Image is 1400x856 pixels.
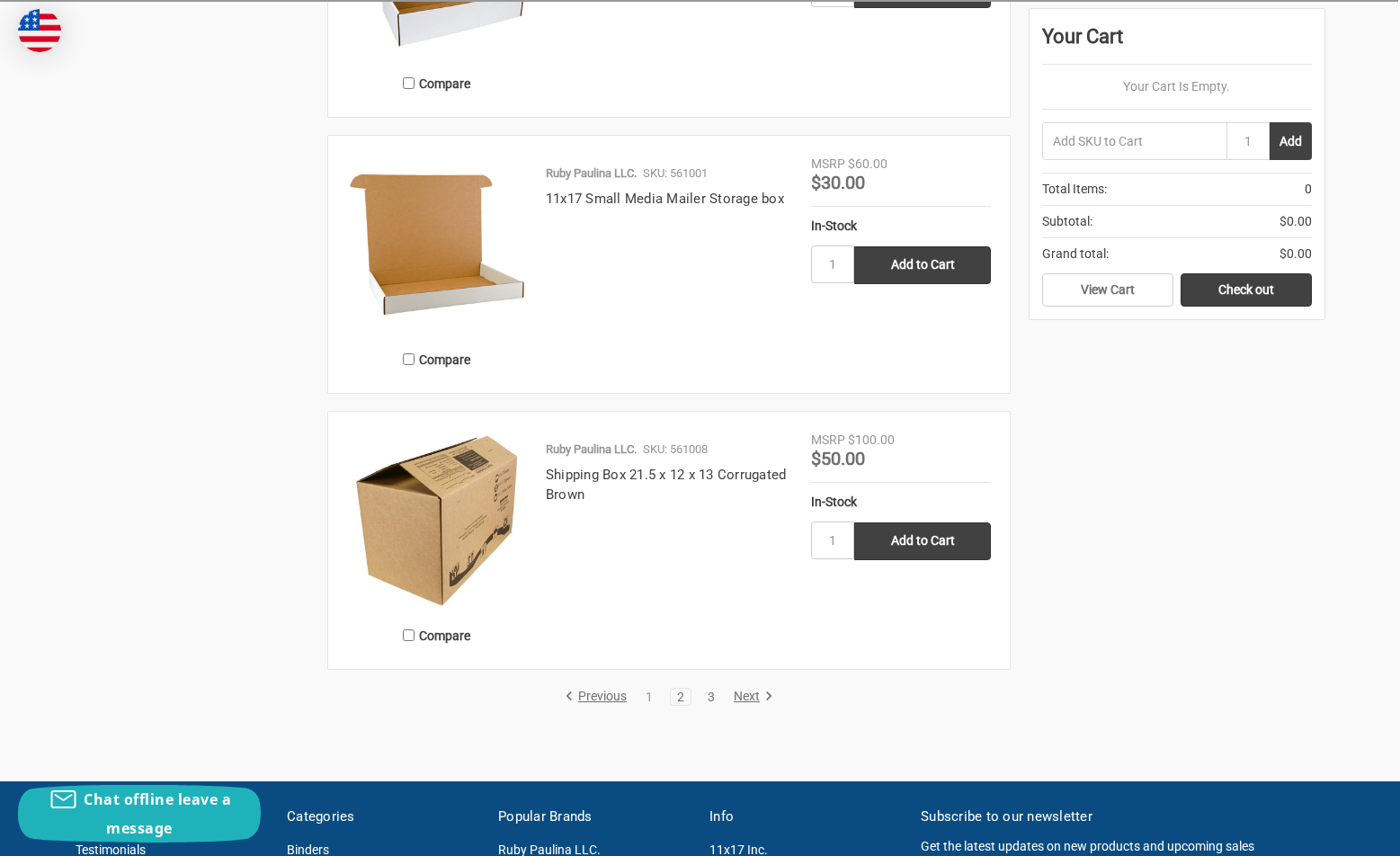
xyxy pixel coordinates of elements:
[643,441,708,459] p: SKU: 561008
[347,155,527,334] img: 11x17 Small Media Mailer Storage box
[1305,180,1312,199] span: 0
[1042,245,1109,263] span: Grand total:
[1042,77,1312,96] p: Your Cart Is Empty.
[1042,273,1173,308] a: View Cart
[347,68,527,98] label: Compare
[1042,122,1226,160] input: Add SKU to Cart
[546,165,637,183] p: Ruby Paulina LLC.
[671,691,691,703] a: 2
[811,172,865,193] span: $30.00
[546,467,787,504] a: Shipping Box 21.5 x 12 x 13 Corrugated Brown
[811,431,845,450] div: MSRP
[287,807,479,827] h5: Categories
[1280,212,1312,231] span: $0.00
[18,785,261,843] button: Chat offline leave a message
[727,689,773,705] a: Next
[1042,180,1107,199] span: Total Items:
[921,837,1324,856] p: Get the latest updates on new products and upcoming sales
[811,155,845,174] div: MSRP
[565,689,633,705] a: Previous
[1270,122,1312,160] button: Add
[1042,22,1312,65] div: Your Cart
[546,191,784,207] a: 11x17 Small Media Mailer Storage box
[811,217,991,236] div: In-Stock
[498,807,691,827] h5: Popular Brands
[347,344,527,374] label: Compare
[84,789,231,838] span: Chat offline leave a message
[546,441,637,459] p: Ruby Paulina LLC.
[18,9,61,52] img: duty and tax information for United States
[347,431,527,611] img: Shipping Box 21.5 x 12 x 13 Corrugated Brown
[811,448,865,469] span: $50.00
[921,807,1324,827] h5: Subscribe to our newsletter
[848,432,895,447] span: $100.00
[1181,273,1312,308] a: Check out
[1280,245,1312,263] span: $0.00
[639,691,659,703] a: 1
[403,629,415,641] input: Compare
[854,246,991,284] input: Add to Cart
[403,353,415,365] input: Compare
[709,807,902,827] h5: Info
[811,493,991,512] div: In-Stock
[854,522,991,560] input: Add to Cart
[347,620,527,650] label: Compare
[1042,212,1092,231] span: Subtotal:
[848,156,887,171] span: $60.00
[403,77,415,89] input: Compare
[701,691,721,703] a: 3
[643,165,708,183] p: SKU: 561001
